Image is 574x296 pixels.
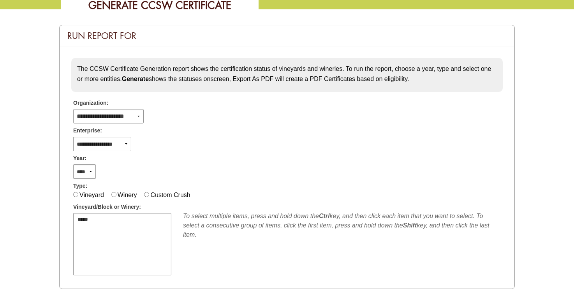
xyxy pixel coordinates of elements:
label: Custom Crush [150,192,190,198]
b: Shift [403,222,417,229]
span: Type: [73,182,87,190]
span: Enterprise: [73,127,102,135]
span: Organization: [73,99,108,107]
label: Winery [118,192,137,198]
b: Ctrl [319,213,330,219]
div: Run Report For [60,25,514,46]
p: The CCSW Certificate Generation report shows the certification status of vineyards and wineries. ... [77,64,497,84]
div: To select multiple items, press and hold down the key, and then click each item that you want to ... [183,211,501,240]
strong: Generate [122,76,149,82]
span: Vineyard/Block or Winery: [73,203,141,211]
label: Vineyard [79,192,104,198]
span: Year: [73,154,86,162]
